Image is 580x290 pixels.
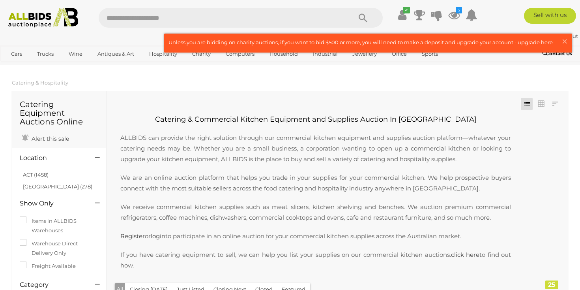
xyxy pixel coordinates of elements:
[112,249,519,271] p: If you have catering equipment to sell, we can help you list your supplies on our commercial kitc...
[12,79,68,86] a: Catering & Hospitality
[456,7,462,13] i: 5
[20,132,71,144] a: Alert this sale
[542,51,572,56] b: Contact Us
[32,47,59,60] a: Trucks
[20,154,83,162] h4: Location
[20,262,76,271] label: Freight Available
[23,183,92,190] a: [GEOGRAPHIC_DATA] (278)
[112,116,519,124] h2: Catering & Commercial Kitchen Equipment and Supplies Auction In [GEOGRAPHIC_DATA]
[92,47,139,60] a: Antiques & Art
[23,171,49,178] a: ACT (1458)
[4,8,82,28] img: Allbids.com.au
[20,239,98,258] label: Warehouse Direct - Delivery Only
[144,47,182,60] a: Hospitality
[396,8,408,22] a: ✔
[6,60,72,73] a: [GEOGRAPHIC_DATA]
[403,7,410,13] i: ✔
[120,232,145,240] a: Register
[20,281,83,288] h4: Category
[30,135,69,142] span: Alert this sale
[20,217,98,235] label: Items in ALLBIDS Warehouses
[64,47,88,60] a: Wine
[448,8,460,22] a: 5
[417,47,443,60] a: Sports
[343,8,383,28] button: Search
[112,201,519,223] p: We receive commercial kitchen supplies such as meat slicers, kitchen shelving and benches. We auc...
[545,281,558,289] div: 25
[561,34,568,49] span: ×
[555,33,578,39] a: Sign Out
[542,49,574,58] a: Contact Us
[529,33,551,39] strong: pfly101
[264,47,303,60] a: Household
[347,47,382,60] a: Jewellery
[451,251,479,258] a: click here
[20,200,83,207] h4: Show Only
[387,47,412,60] a: Office
[552,33,554,39] span: |
[20,100,98,126] h1: Catering Equipment Auctions Online
[221,47,260,60] a: Computers
[112,124,519,164] p: ALLBIDS can provide the right solution through our commercial kitchen equipment and supplies auct...
[524,8,576,24] a: Sell with us
[151,232,165,240] a: login
[308,47,343,60] a: Industrial
[112,172,519,194] p: We are an online auction platform that helps you trade in your supplies for your commercial kitch...
[187,47,216,60] a: Charity
[6,47,27,60] a: Cars
[529,33,552,39] a: pfly101
[112,231,519,241] p: or to participate in an online auction for your commercial kitchen supplies across the Australian...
